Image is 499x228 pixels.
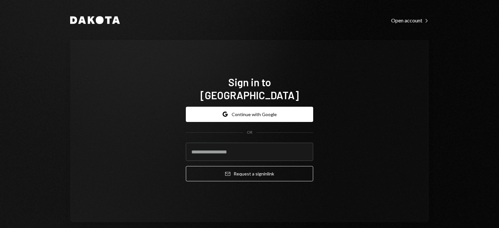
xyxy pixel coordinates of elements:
[186,107,313,122] button: Continue with Google
[391,17,429,24] a: Open account
[247,130,252,135] div: OR
[186,76,313,102] h1: Sign in to [GEOGRAPHIC_DATA]
[186,166,313,181] button: Request a signinlink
